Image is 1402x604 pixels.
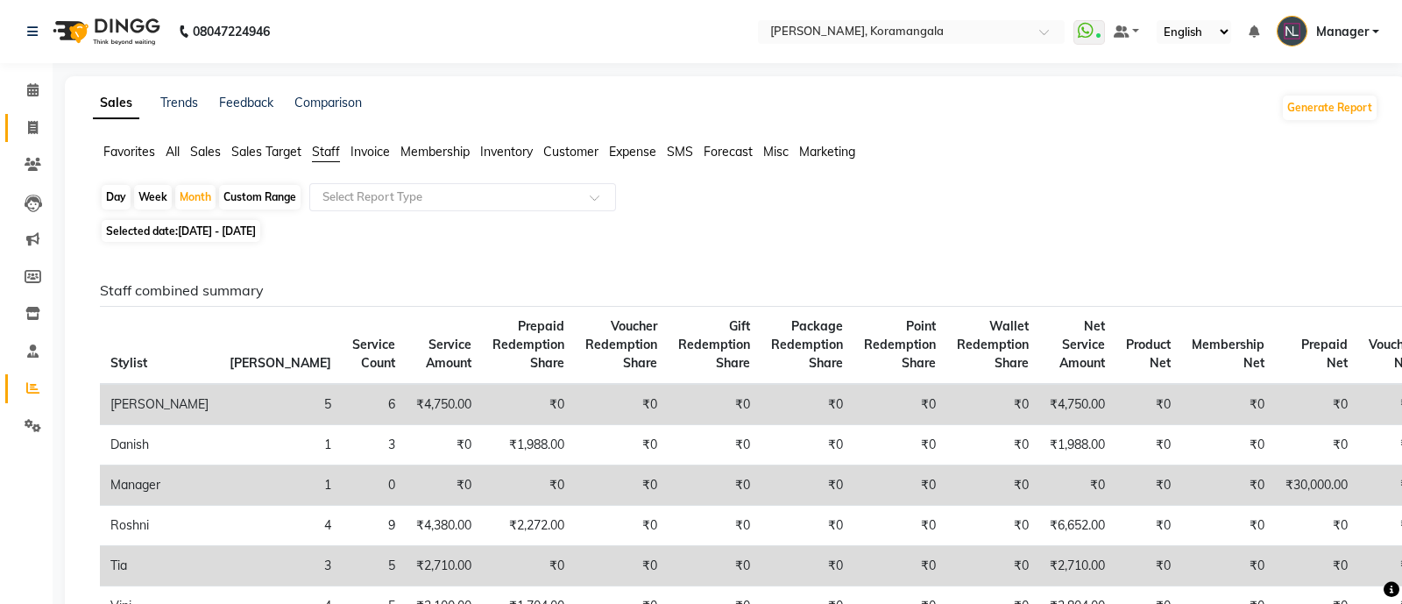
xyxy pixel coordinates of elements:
img: Manager [1277,16,1307,46]
span: Marketing [799,144,855,160]
td: ₹2,710.00 [1039,546,1115,586]
td: ₹0 [1181,465,1275,506]
span: Favorites [103,144,155,160]
td: ₹0 [668,506,761,546]
td: Roshni [100,506,219,546]
td: ₹4,750.00 [406,384,482,425]
td: ₹0 [406,465,482,506]
span: Voucher Redemption Share [585,318,657,371]
td: ₹1,988.00 [1039,425,1115,465]
td: 3 [342,425,406,465]
td: ₹0 [1275,506,1358,546]
td: ₹0 [482,384,575,425]
span: Service Count [352,337,395,371]
td: ₹0 [575,506,668,546]
td: ₹0 [761,384,853,425]
td: ₹0 [482,546,575,586]
td: ₹0 [946,425,1039,465]
span: Inventory [480,144,533,160]
td: 5 [342,546,406,586]
td: ₹2,272.00 [482,506,575,546]
td: ₹0 [1115,384,1181,425]
span: Misc [763,144,789,160]
td: ₹0 [668,546,761,586]
td: ₹0 [946,384,1039,425]
td: ₹0 [853,546,946,586]
span: [DATE] - [DATE] [178,224,256,238]
td: ₹0 [853,384,946,425]
td: ₹0 [575,384,668,425]
td: ₹0 [1039,465,1115,506]
span: Forecast [704,144,753,160]
td: ₹0 [575,425,668,465]
span: Net Service Amount [1059,318,1105,371]
span: All [166,144,180,160]
span: Staff [312,144,340,160]
td: 5 [219,384,342,425]
span: Selected date: [102,220,260,242]
td: ₹0 [946,506,1039,546]
td: 9 [342,506,406,546]
td: Danish [100,425,219,465]
span: Gift Redemption Share [678,318,750,371]
span: Sales [190,144,221,160]
a: Sales [93,88,139,119]
td: 3 [219,546,342,586]
span: Customer [543,144,598,160]
td: 1 [219,425,342,465]
a: Feedback [219,95,273,110]
td: ₹0 [1275,384,1358,425]
span: Prepaid Redemption Share [492,318,564,371]
td: ₹0 [853,506,946,546]
td: ₹4,750.00 [1039,384,1115,425]
td: 4 [219,506,342,546]
td: ₹0 [761,506,853,546]
td: ₹0 [1115,425,1181,465]
span: Membership [400,144,470,160]
td: ₹0 [1275,546,1358,586]
td: ₹0 [761,425,853,465]
td: ₹0 [668,384,761,425]
span: Invoice [350,144,390,160]
td: ₹1,988.00 [482,425,575,465]
span: Package Redemption Share [771,318,843,371]
td: ₹0 [575,465,668,506]
span: Wallet Redemption Share [957,318,1029,371]
span: SMS [667,144,693,160]
span: Point Redemption Share [864,318,936,371]
span: Prepaid Net [1301,337,1348,371]
div: Custom Range [219,185,301,210]
div: Month [175,185,216,210]
td: ₹0 [1181,384,1275,425]
td: ₹0 [853,465,946,506]
td: ₹0 [668,425,761,465]
td: ₹2,710.00 [406,546,482,586]
div: Week [134,185,172,210]
td: Manager [100,465,219,506]
td: ₹0 [946,465,1039,506]
span: [PERSON_NAME] [230,355,331,371]
td: ₹0 [1115,506,1181,546]
b: 08047224946 [193,7,270,56]
td: [PERSON_NAME] [100,384,219,425]
td: ₹0 [1181,506,1275,546]
h6: Staff combined summary [100,282,1364,299]
td: ₹0 [761,546,853,586]
span: Membership Net [1192,337,1264,371]
img: logo [45,7,165,56]
span: Manager [1316,23,1369,41]
a: Trends [160,95,198,110]
td: ₹0 [761,465,853,506]
td: ₹0 [1181,546,1275,586]
div: Day [102,185,131,210]
span: Service Amount [426,337,471,371]
td: 6 [342,384,406,425]
span: Expense [609,144,656,160]
td: ₹0 [1275,425,1358,465]
td: 0 [342,465,406,506]
td: ₹0 [482,465,575,506]
td: ₹0 [668,465,761,506]
span: Product Net [1126,337,1171,371]
td: ₹4,380.00 [406,506,482,546]
td: ₹0 [853,425,946,465]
